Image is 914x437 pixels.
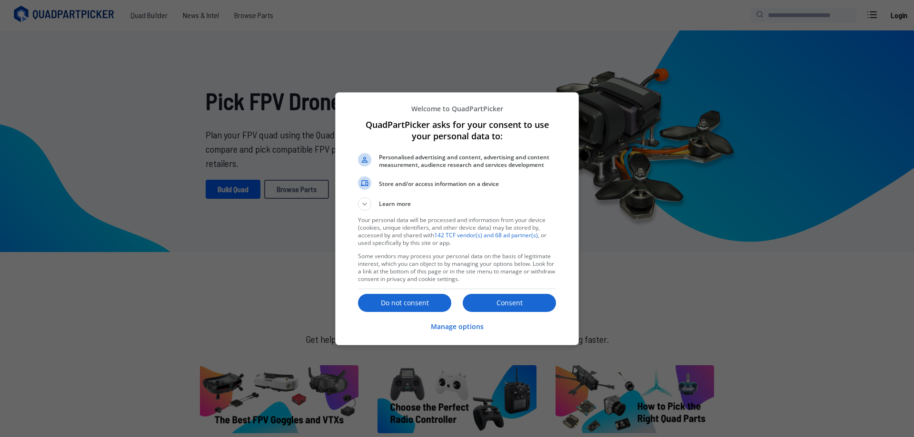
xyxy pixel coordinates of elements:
[463,298,556,308] p: Consent
[358,119,556,142] h1: QuadPartPicker asks for your consent to use your personal data to:
[379,154,556,169] span: Personalised advertising and content, advertising and content measurement, audience research and ...
[358,216,556,247] p: Your personal data will be processed and information from your device (cookies, unique identifier...
[463,294,556,312] button: Consent
[431,317,484,337] button: Manage options
[335,92,579,345] div: QuadPartPicker asks for your consent to use your personal data to:
[434,231,538,239] a: 142 TCF vendor(s) and 68 ad partner(s)
[358,294,451,312] button: Do not consent
[358,252,556,283] p: Some vendors may process your personal data on the basis of legitimate interest, which you can ob...
[431,322,484,331] p: Manage options
[358,104,556,113] p: Welcome to QuadPartPicker
[358,197,556,211] button: Learn more
[379,180,556,188] span: Store and/or access information on a device
[379,200,411,211] span: Learn more
[358,298,451,308] p: Do not consent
